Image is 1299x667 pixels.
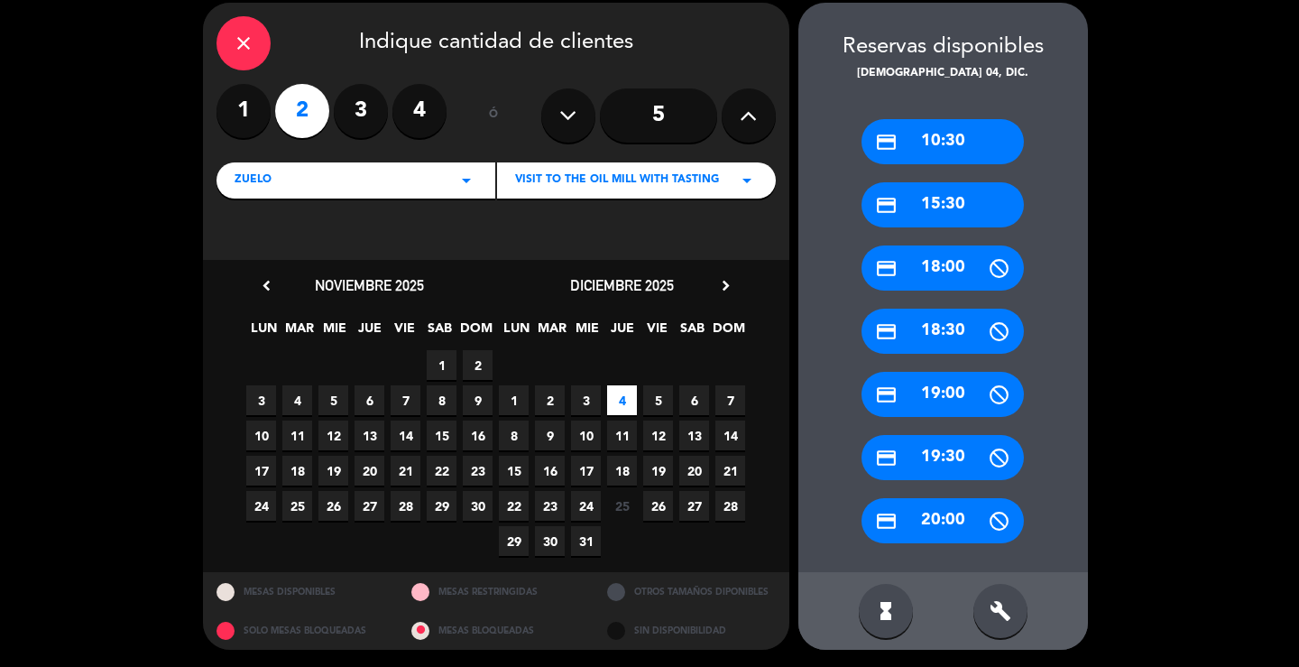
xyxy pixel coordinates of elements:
[355,385,384,415] span: 6
[246,491,276,521] span: 24
[607,421,637,450] span: 11
[570,276,674,294] span: diciembre 2025
[216,84,271,138] label: 1
[318,421,348,450] span: 12
[203,611,399,650] div: SOLO MESAS BLOQUEADAS
[713,318,742,347] span: DOM
[798,65,1088,83] div: [DEMOGRAPHIC_DATA] 04, dic.
[643,421,673,450] span: 12
[642,318,672,347] span: VIE
[715,456,745,486] span: 21
[515,171,719,190] span: Visit to the Oil Mill with tasting
[861,119,1024,164] div: 10:30
[535,385,565,415] span: 2
[318,456,348,486] span: 19
[282,456,312,486] span: 18
[216,16,776,70] div: Indique cantidad de clientes
[716,276,735,295] i: chevron_right
[861,182,1024,227] div: 15:30
[315,276,424,294] span: noviembre 2025
[391,456,420,486] span: 21
[499,491,529,521] span: 22
[875,257,898,280] i: credit_card
[502,318,531,347] span: LUN
[282,385,312,415] span: 4
[499,526,529,556] span: 29
[425,318,455,347] span: SAB
[571,491,601,521] span: 24
[463,385,493,415] span: 9
[594,611,789,650] div: SIN DISPONIBILIDAD
[246,421,276,450] span: 10
[643,456,673,486] span: 19
[572,318,602,347] span: MIE
[535,491,565,521] span: 23
[607,456,637,486] span: 18
[643,491,673,521] span: 26
[427,491,456,521] span: 29
[861,245,1024,291] div: 18:00
[463,456,493,486] span: 23
[355,421,384,450] span: 13
[203,572,399,611] div: MESAS DISPONIBLES
[275,84,329,138] label: 2
[715,385,745,415] span: 7
[355,456,384,486] span: 20
[499,421,529,450] span: 8
[319,318,349,347] span: MIE
[715,421,745,450] span: 14
[861,309,1024,354] div: 18:30
[427,385,456,415] span: 8
[355,318,384,347] span: JUE
[392,84,447,138] label: 4
[427,350,456,380] span: 1
[875,510,898,533] i: credit_card
[643,385,673,415] span: 5
[391,385,420,415] span: 7
[318,385,348,415] span: 5
[246,385,276,415] span: 3
[398,572,594,611] div: MESAS RESTRINGIDAS
[456,170,477,191] i: arrow_drop_down
[875,600,897,622] i: hourglass_full
[499,456,529,486] span: 15
[537,318,567,347] span: MAR
[318,491,348,521] span: 26
[427,456,456,486] span: 22
[463,350,493,380] span: 2
[679,491,709,521] span: 27
[861,372,1024,417] div: 19:00
[233,32,254,54] i: close
[460,318,490,347] span: DOM
[798,30,1088,65] div: Reservas disponibles
[249,318,279,347] span: LUN
[715,491,745,521] span: 28
[861,498,1024,543] div: 20:00
[875,131,898,153] i: credit_card
[875,320,898,343] i: credit_card
[875,194,898,217] i: credit_card
[679,456,709,486] span: 20
[391,491,420,521] span: 28
[334,84,388,138] label: 3
[284,318,314,347] span: MAR
[571,421,601,450] span: 10
[398,611,594,650] div: MESAS BLOQUEADAS
[391,421,420,450] span: 14
[246,456,276,486] span: 17
[465,84,523,147] div: ó
[499,385,529,415] span: 1
[235,171,272,190] span: Zuelo
[463,421,493,450] span: 16
[427,421,456,450] span: 15
[571,385,601,415] span: 3
[679,385,709,415] span: 6
[257,276,276,295] i: chevron_left
[990,600,1011,622] i: build
[875,447,898,469] i: credit_card
[607,318,637,347] span: JUE
[875,384,898,406] i: credit_card
[607,385,637,415] span: 4
[535,421,565,450] span: 9
[355,491,384,521] span: 27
